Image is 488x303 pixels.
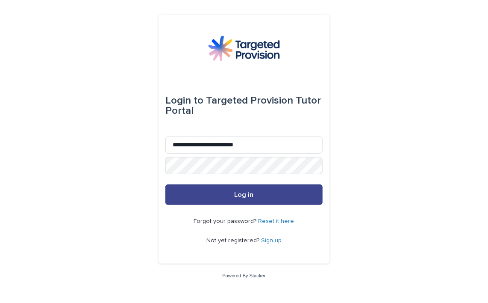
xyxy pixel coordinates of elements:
[261,238,282,244] a: Sign up
[194,218,259,224] span: Forgot your password?
[165,184,323,205] button: Log in
[165,95,203,106] span: Login to
[165,89,323,123] div: Targeted Provision Tutor Portal
[206,238,261,244] span: Not yet registered?
[222,273,265,278] a: Powered By Stacker
[235,191,254,198] span: Log in
[208,36,280,61] img: M5nRWzHhSzIhMunXDL62
[259,218,294,224] a: Reset it here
